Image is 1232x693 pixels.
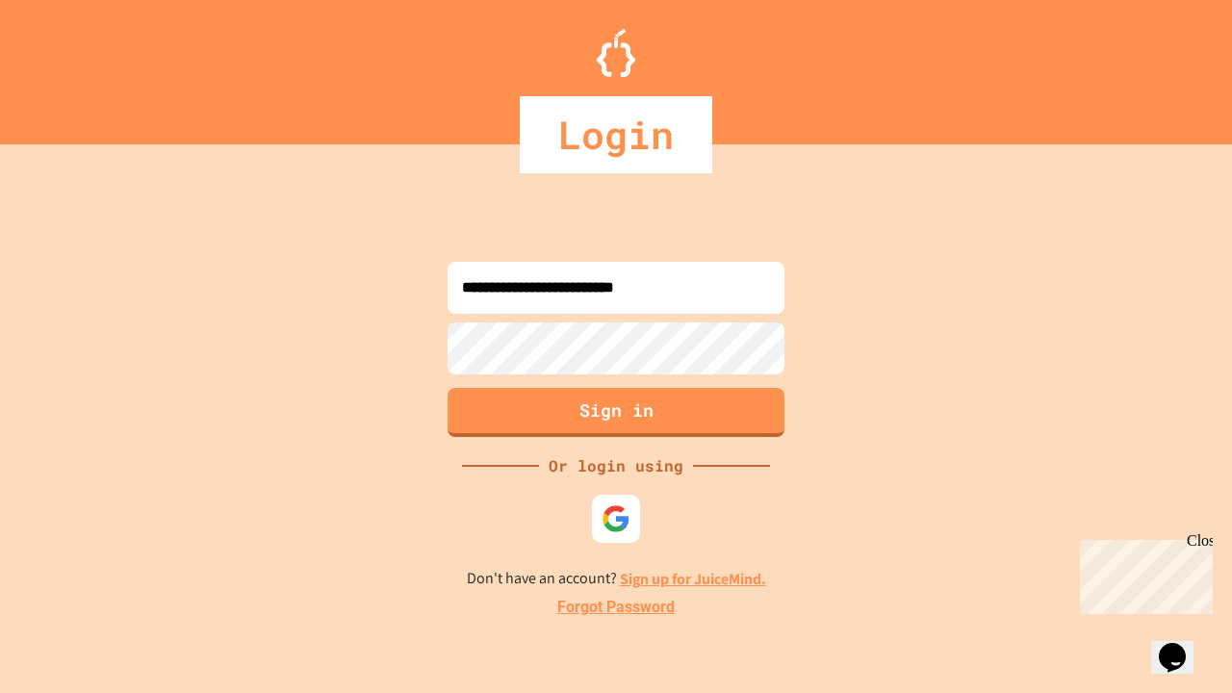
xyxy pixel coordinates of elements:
p: Don't have an account? [467,567,766,591]
div: Login [520,96,712,173]
iframe: chat widget [1072,532,1213,614]
div: Or login using [539,454,693,477]
div: Chat with us now!Close [8,8,133,122]
img: Logo.svg [597,29,635,77]
img: google-icon.svg [602,504,630,533]
iframe: chat widget [1151,616,1213,674]
a: Forgot Password [557,596,675,619]
a: Sign up for JuiceMind. [620,569,766,589]
button: Sign in [448,388,784,437]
